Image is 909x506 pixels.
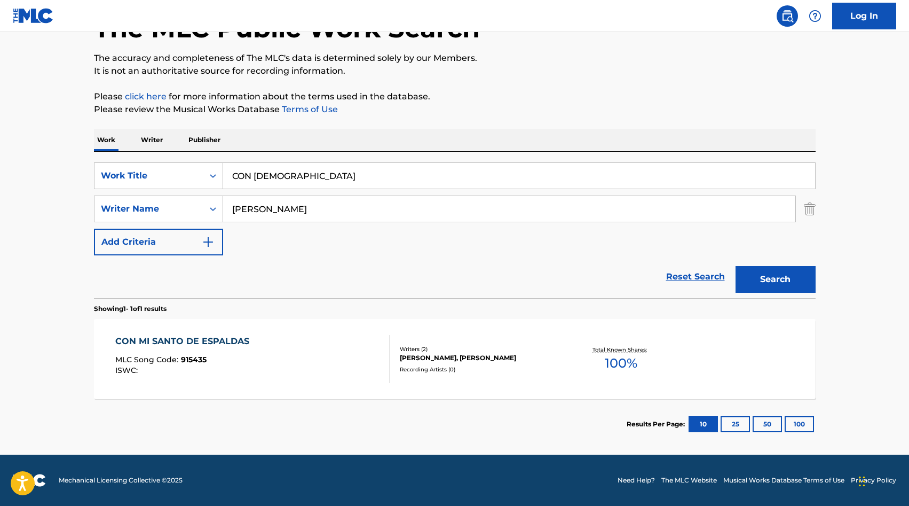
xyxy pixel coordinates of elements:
[94,162,816,298] form: Search Form
[832,3,896,29] a: Log In
[181,355,207,364] span: 915435
[125,91,167,102] a: click here
[592,346,650,354] p: Total Known Shares:
[59,476,183,485] span: Mechanical Licensing Collective © 2025
[851,476,896,485] a: Privacy Policy
[115,365,140,375] span: ISWC :
[400,353,561,363] div: [PERSON_NAME], [PERSON_NAME]
[859,465,865,497] div: Arrastrar
[661,476,717,485] a: The MLC Website
[13,8,54,24] img: MLC Logo
[753,416,782,432] button: 50
[202,236,215,248] img: 9d2ae6d4665cec9f34b9.svg
[605,354,637,373] span: 100 %
[101,203,197,215] div: Writer Name
[809,10,821,22] img: help
[721,416,750,432] button: 25
[280,104,338,114] a: Terms of Use
[94,52,816,65] p: The accuracy and completeness of The MLC's data is determined solely by our Members.
[94,65,816,77] p: It is not an authoritative source for recording information.
[115,355,181,364] span: MLC Song Code :
[804,196,816,222] img: Delete Criterion
[13,474,46,487] img: logo
[661,265,730,289] a: Reset Search
[101,169,197,182] div: Work Title
[94,319,816,399] a: CON MI SANTO DE ESPALDASMLC Song Code:915435ISWC:Writers (2)[PERSON_NAME], [PERSON_NAME]Recording...
[785,416,814,432] button: 100
[777,5,798,27] a: Public Search
[185,129,224,151] p: Publisher
[115,335,255,348] div: CON MI SANTO DE ESPALDAS
[856,455,909,506] div: Widget de chat
[400,365,561,373] div: Recording Artists ( 0 )
[618,476,655,485] a: Need Help?
[723,476,844,485] a: Musical Works Database Terms of Use
[804,5,826,27] div: Help
[94,229,223,255] button: Add Criteria
[94,90,816,103] p: Please for more information about the terms used in the database.
[94,304,167,314] p: Showing 1 - 1 of 1 results
[94,129,118,151] p: Work
[138,129,166,151] p: Writer
[400,345,561,353] div: Writers ( 2 )
[94,103,816,116] p: Please review the Musical Works Database
[781,10,794,22] img: search
[736,266,816,293] button: Search
[856,455,909,506] iframe: Chat Widget
[627,419,687,429] p: Results Per Page:
[689,416,718,432] button: 10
